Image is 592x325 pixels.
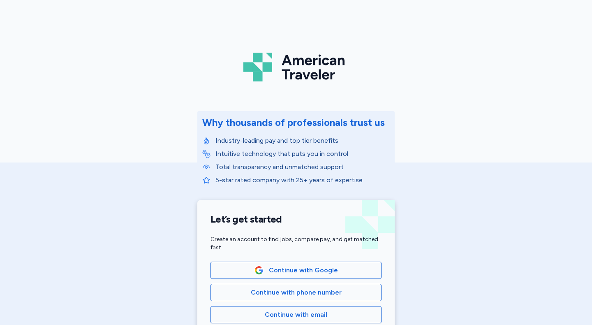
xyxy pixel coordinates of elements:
p: Intuitive technology that puts you in control [215,149,390,159]
button: Continue with email [210,306,382,323]
span: Continue with phone number [251,288,342,297]
div: Why thousands of professionals trust us [202,116,385,129]
img: Logo [243,49,349,85]
p: 5-star rated company with 25+ years of expertise [215,175,390,185]
span: Continue with email [265,310,327,320]
p: Total transparency and unmatched support [215,162,390,172]
img: Google Logo [254,266,264,275]
h1: Let’s get started [210,213,382,225]
button: Continue with phone number [210,284,382,301]
button: Google LogoContinue with Google [210,262,382,279]
div: Create an account to find jobs, compare pay, and get matched fast [210,235,382,252]
span: Continue with Google [269,265,338,275]
p: Industry-leading pay and top tier benefits [215,136,390,146]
